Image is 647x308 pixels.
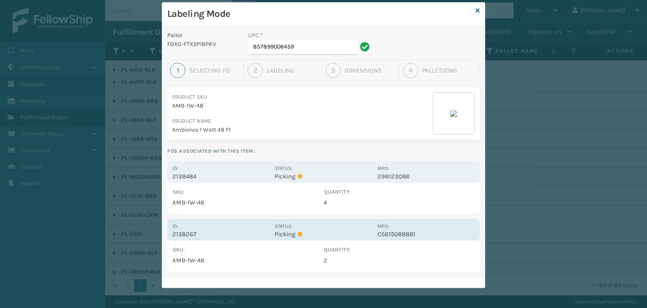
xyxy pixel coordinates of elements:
th: Quantity : [323,188,475,196]
label: Id: [172,223,178,229]
p: 298123086 [377,173,475,180]
div: Palletizing [422,67,477,74]
label: UPC [248,31,263,40]
th: Quantity : [323,246,475,254]
div: Labeling [267,67,317,74]
label: FOs associated with this item: [167,146,480,156]
p: FDXG-FTX2PIBPKV [167,40,238,49]
h3: Labeling Mode [167,8,472,20]
td: AMB-1W-48 [172,254,323,267]
p: 2138267 [172,230,270,238]
td: 2 [323,254,475,267]
th: SKU : [172,188,323,196]
p: Ambience 1 Watt 48 Ft [172,125,433,134]
p: Picking [275,173,372,180]
label: Status: [275,165,292,171]
div: 3 [326,63,341,78]
p: CS615088881 [377,230,475,238]
div: 4 [403,63,418,78]
td: AMB-1W-48 [172,196,323,209]
p: AMB-1W-48 [172,101,433,110]
div: Dimensions [345,67,395,74]
p: 2138484 [172,173,270,180]
img: 51104088640_40f294f443_o-scaled-700x700.jpg [450,110,457,117]
div: 1 [170,63,185,78]
label: Product Sku [172,94,207,100]
label: MPO: [377,223,389,229]
div: 2 [248,63,263,78]
p: Picking [275,230,372,238]
div: Selecting FO [189,67,240,74]
th: SKU : [172,246,323,254]
label: Id: [172,165,178,171]
p: Pallet [167,31,238,40]
td: 4 [323,196,475,209]
label: Product Name [172,118,211,124]
label: MPO: [377,165,389,171]
label: Status: [275,223,292,229]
